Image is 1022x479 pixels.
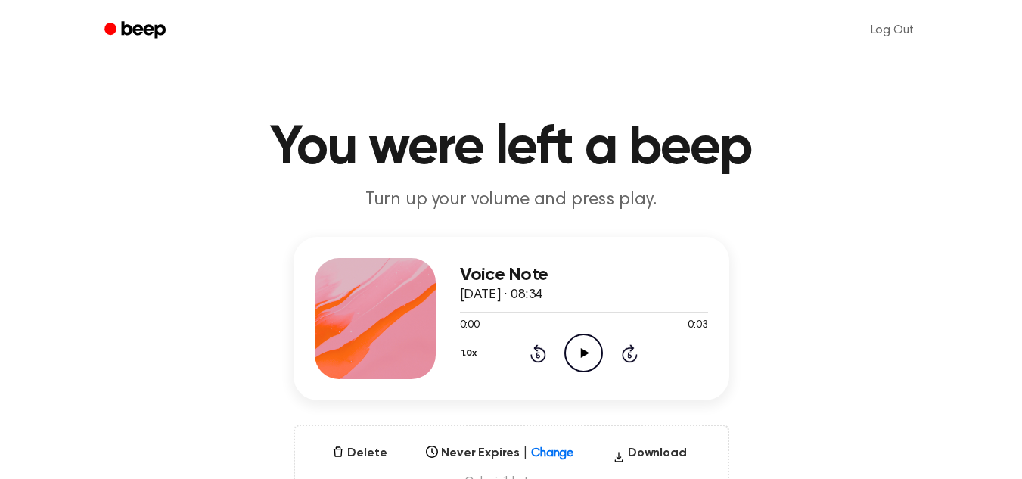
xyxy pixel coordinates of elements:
span: [DATE] · 08:34 [460,288,543,302]
span: 0:00 [460,318,480,334]
p: Turn up your volume and press play. [221,188,802,213]
button: Delete [326,444,393,462]
a: Log Out [856,12,929,48]
a: Beep [94,16,179,45]
h1: You were left a beep [124,121,899,176]
span: 0:03 [688,318,707,334]
button: Download [607,444,693,468]
button: 1.0x [460,341,483,366]
h3: Voice Note [460,265,708,285]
